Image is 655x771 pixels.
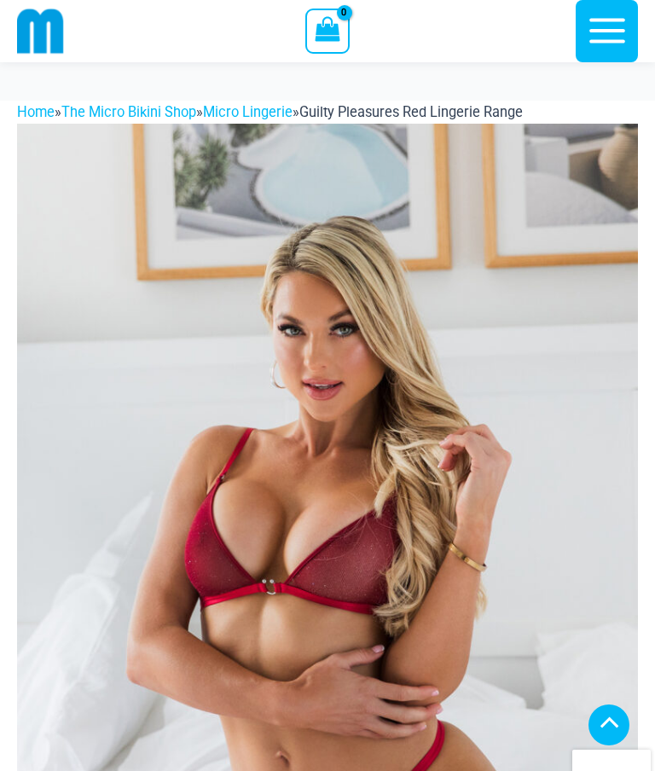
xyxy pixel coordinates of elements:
span: » » » [17,104,523,120]
span: Guilty Pleasures Red Lingerie Range [299,104,523,120]
a: Micro Lingerie [203,104,293,120]
a: View Shopping Cart, empty [305,9,349,53]
a: The Micro Bikini Shop [61,104,196,120]
a: Home [17,104,55,120]
img: cropped mm emblem [17,8,64,55]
